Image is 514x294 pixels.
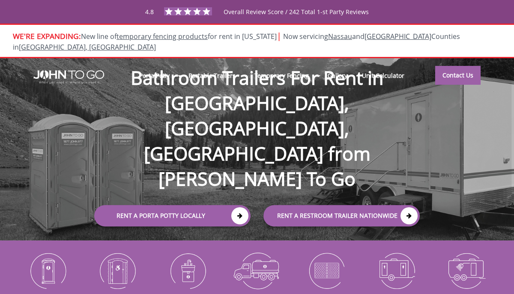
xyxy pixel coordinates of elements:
[94,205,251,227] a: Rent a Porta Potty Locally
[13,32,460,52] span: New line of for rent in [US_STATE]
[320,66,355,85] a: Gallery
[19,42,156,52] a: [GEOGRAPHIC_DATA], [GEOGRAPHIC_DATA]
[247,66,316,85] a: Temporary Fencing
[224,8,369,33] span: Overall Review Score / 242 Total 1-st Party Reviews
[229,248,286,293] img: Waste-Services-icon_N.png
[145,8,154,16] span: 4.8
[181,66,242,85] a: Portable Trailers
[263,205,420,227] a: rent a RESTROOM TRAILER Nationwide
[13,32,460,52] span: Now servicing and Counties in
[355,66,412,85] a: Unit Calculator
[89,248,146,293] img: ADA-Accessible-Units-icon_N.png
[13,31,81,41] span: WE'RE EXPANDING:
[132,66,177,85] a: Porta Potty
[33,70,104,84] img: JOHN to go
[438,248,495,293] img: Shower-Trailers-icon_N.png
[19,248,76,293] img: Portable-Toilets-icon_N.png
[86,38,428,192] h1: Bathroom Trailers For Rent in [GEOGRAPHIC_DATA], [GEOGRAPHIC_DATA], [GEOGRAPHIC_DATA] from [PERSO...
[298,248,355,293] img: Temporary-Fencing-cion_N.png
[159,248,216,293] img: Portable-Sinks-icon_N.png
[435,66,481,85] a: Contact Us
[368,248,425,293] img: Restroom-Trailers-icon_N.png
